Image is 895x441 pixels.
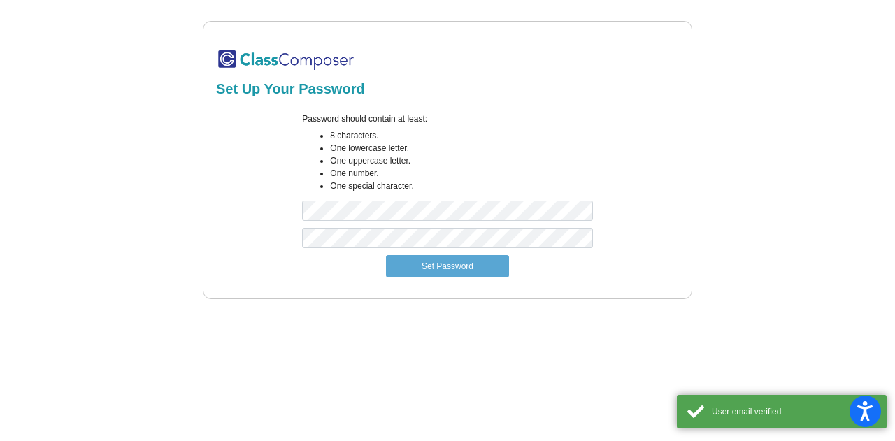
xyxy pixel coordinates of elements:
[302,113,427,125] label: Password should contain at least:
[386,255,509,277] button: Set Password
[330,154,592,167] li: One uppercase letter.
[330,129,592,142] li: 8 characters.
[216,80,679,97] h2: Set Up Your Password
[330,142,592,154] li: One lowercase letter.
[330,167,592,180] li: One number.
[712,405,876,418] div: User email verified
[330,180,592,192] li: One special character.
